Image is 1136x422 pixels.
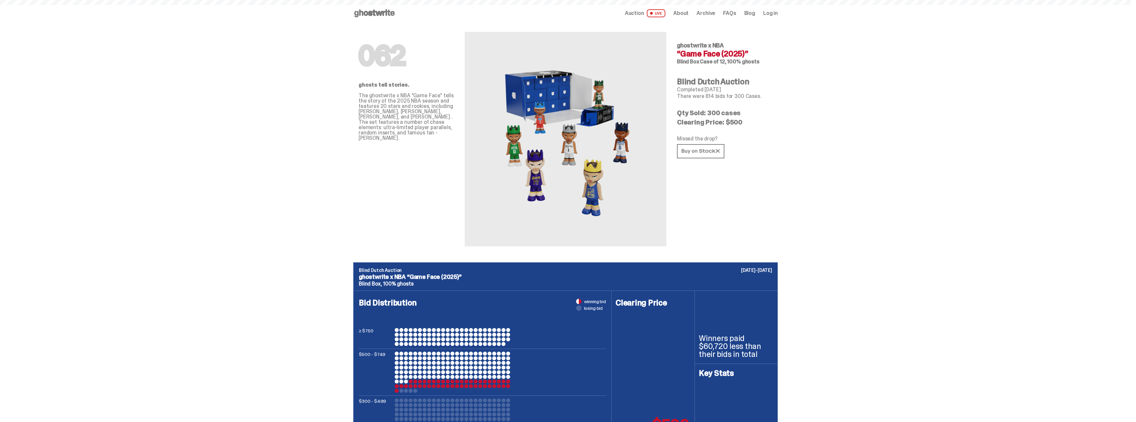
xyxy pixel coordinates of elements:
p: ghostwrite x NBA “Game Face (2025)” [359,274,772,280]
span: LIVE [647,9,666,17]
p: Qty Sold: 300 cases [677,110,772,116]
a: Log in [763,11,778,16]
span: Case of 12, 100% ghosts [700,58,759,65]
a: FAQs [723,11,736,16]
p: ghosts tell stories. [359,82,454,88]
h4: Clearing Price [616,299,691,307]
span: winning bid [584,299,606,304]
p: Clearing Price: $500 [677,119,772,126]
span: losing bid [584,306,603,310]
img: NBA&ldquo;Game Face (2025)&rdquo; [493,48,638,230]
p: $500 - $749 [359,352,392,393]
p: [DATE]-[DATE] [741,268,772,273]
p: Winners paid $60,720 less than their bids in total [699,334,773,358]
p: Missed the drop? [677,136,772,141]
a: Blog [744,11,755,16]
span: Auction [625,11,644,16]
span: 100% ghosts [383,280,413,287]
p: Blind Dutch Auction [359,268,772,273]
p: There were 814 bids for 300 Cases. [677,94,772,99]
h4: Key Stats [699,369,773,377]
span: Blind Box, [359,280,382,287]
p: The ghostwrite x NBA "Game Face" tells the story of the 2025 NBA season and features 20 stars and... [359,93,454,141]
span: Blind Box [677,58,699,65]
h4: “Game Face (2025)” [677,50,772,58]
h4: Blind Dutch Auction [677,78,772,86]
p: ≥ $750 [359,328,392,346]
a: Archive [697,11,715,16]
span: ghostwrite x NBA [677,42,724,49]
a: Auction LIVE [625,9,665,17]
a: About [673,11,689,16]
h1: 062 [359,42,454,69]
p: Completed [DATE] [677,87,772,92]
h4: Bid Distribution [359,299,606,328]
